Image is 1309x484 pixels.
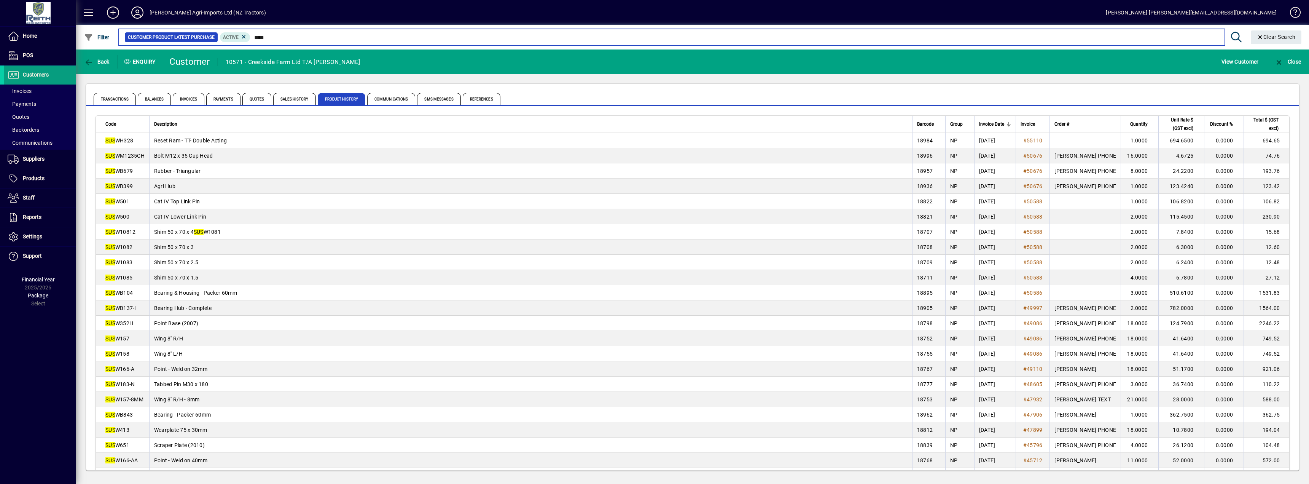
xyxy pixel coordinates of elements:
span: 18936 [917,183,933,189]
span: Support [23,253,42,259]
span: WB399 [105,183,133,189]
span: # [1023,320,1027,326]
span: # [1023,351,1027,357]
span: NP [950,229,958,235]
td: [PERSON_NAME] PHONE [1049,346,1121,361]
td: [DATE] [974,316,1016,331]
a: #47899 [1021,426,1045,434]
a: #50676 [1021,152,1045,160]
td: 0.0000 [1204,331,1244,346]
td: 4.0000 [1121,270,1158,285]
td: 193.76 [1244,163,1289,179]
span: W157 [105,335,129,342]
td: 2.0000 [1121,209,1158,224]
span: Code [105,120,116,128]
td: [DATE] [974,209,1016,224]
span: # [1023,214,1027,220]
div: Invoice [1021,120,1045,128]
span: 49110 [1027,366,1042,372]
td: 124.7900 [1158,316,1204,331]
button: Clear [1251,30,1302,44]
td: 2.0000 [1121,224,1158,240]
span: W1085 [105,275,132,281]
a: #50588 [1021,212,1045,221]
td: 694.65 [1244,133,1289,148]
td: [DATE] [974,240,1016,255]
span: Invoices [8,88,32,94]
a: #50588 [1021,258,1045,267]
span: 18707 [917,229,933,235]
a: Support [4,247,76,266]
span: 49086 [1027,320,1042,326]
div: Unit Rate $ (GST excl) [1163,116,1200,133]
span: # [1023,229,1027,235]
span: Point Base (2007) [154,320,198,326]
span: Bolt M12 x 35 Cup Head [154,153,213,159]
em: SUS [105,244,115,250]
td: 115.4500 [1158,209,1204,224]
span: WB679 [105,168,133,174]
span: POS [23,52,33,58]
a: #55110 [1021,136,1045,145]
button: Filter [82,30,111,44]
td: [DATE] [974,255,1016,270]
td: 6.2400 [1158,255,1204,270]
em: SUS [105,335,115,342]
span: 18821 [917,214,933,220]
em: SUS [105,153,115,159]
span: Agri Hub [154,183,175,189]
td: 0.0000 [1204,133,1244,148]
span: 45712 [1027,457,1042,463]
td: [PERSON_NAME] PHONE [1049,300,1121,316]
div: Customer [169,56,210,68]
span: Group [950,120,963,128]
div: Description [154,120,908,128]
span: 49086 [1027,335,1042,342]
span: Products [23,175,45,181]
span: NP [950,335,958,342]
a: POS [4,46,76,65]
span: 50588 [1027,198,1042,204]
a: #50588 [1021,243,1045,251]
a: Reports [4,208,76,227]
td: [DATE] [974,224,1016,240]
td: 41.6400 [1158,331,1204,346]
span: 18957 [917,168,933,174]
div: Discount % [1209,120,1240,128]
span: Suppliers [23,156,45,162]
span: NP [950,259,958,265]
a: #48605 [1021,380,1045,388]
td: 0.0000 [1204,163,1244,179]
button: View Customer [1220,55,1260,69]
span: Backorders [8,127,39,133]
span: 50676 [1027,168,1042,174]
span: W10812 [105,229,135,235]
span: W352H [105,320,133,326]
td: 0.0000 [1204,316,1244,331]
span: Unit Rate $ (GST excl) [1163,116,1193,133]
span: Close [1274,59,1301,65]
td: [DATE] [974,331,1016,346]
em: SUS [105,305,115,311]
a: Communications [4,136,76,149]
span: Active [223,35,239,40]
a: #45712 [1021,456,1045,465]
span: View Customer [1221,56,1258,68]
span: 18711 [917,275,933,281]
span: Bearing & Housing - Packer 60mm [154,290,237,296]
span: Transactions [94,93,136,105]
span: WB104 [105,290,133,296]
span: 18984 [917,137,933,144]
td: 15.68 [1244,224,1289,240]
td: 1531.83 [1244,285,1289,300]
button: Back [82,55,111,69]
span: NP [950,275,958,281]
span: Quotes [242,93,272,105]
span: Quotes [8,114,29,120]
span: 55110 [1027,137,1042,144]
span: 18895 [917,290,933,296]
span: Payments [206,93,240,105]
span: Invoice Date [979,120,1004,128]
td: 16.0000 [1121,148,1158,163]
span: # [1023,442,1027,448]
